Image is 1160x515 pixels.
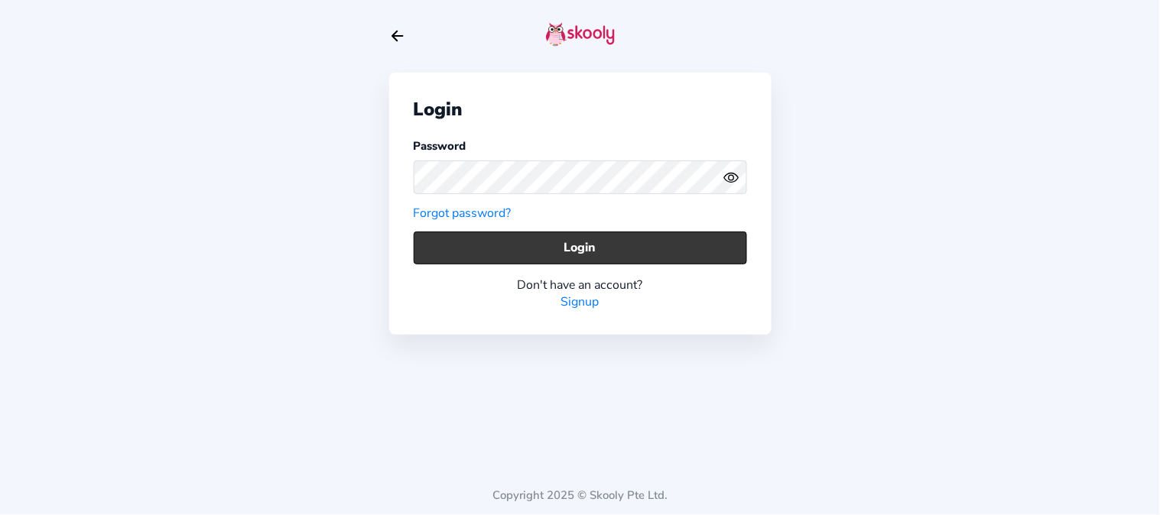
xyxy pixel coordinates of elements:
[723,170,746,186] button: eye outlineeye off outline
[414,205,512,222] a: Forgot password?
[389,28,406,44] button: arrow back outline
[723,170,739,186] ion-icon: eye outline
[561,293,599,310] a: Signup
[414,277,747,293] div: Don't have an account?
[414,97,747,121] div: Login
[414,232,747,264] button: Login
[546,22,615,47] img: skooly-logo.png
[414,138,466,154] label: Password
